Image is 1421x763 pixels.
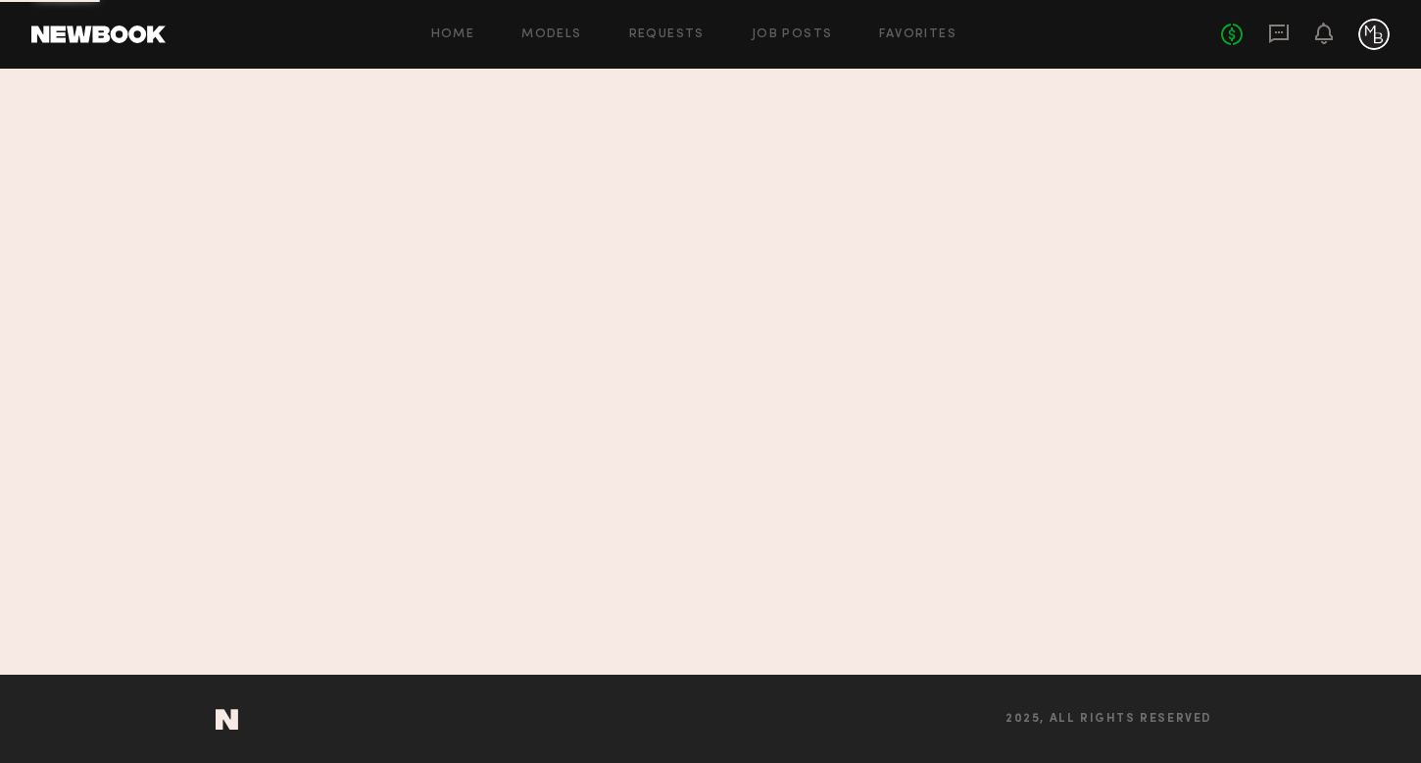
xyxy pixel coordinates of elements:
[521,28,581,41] a: Models
[752,28,833,41] a: Job Posts
[431,28,475,41] a: Home
[1005,713,1212,726] span: 2025, all rights reserved
[879,28,956,41] a: Favorites
[629,28,705,41] a: Requests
